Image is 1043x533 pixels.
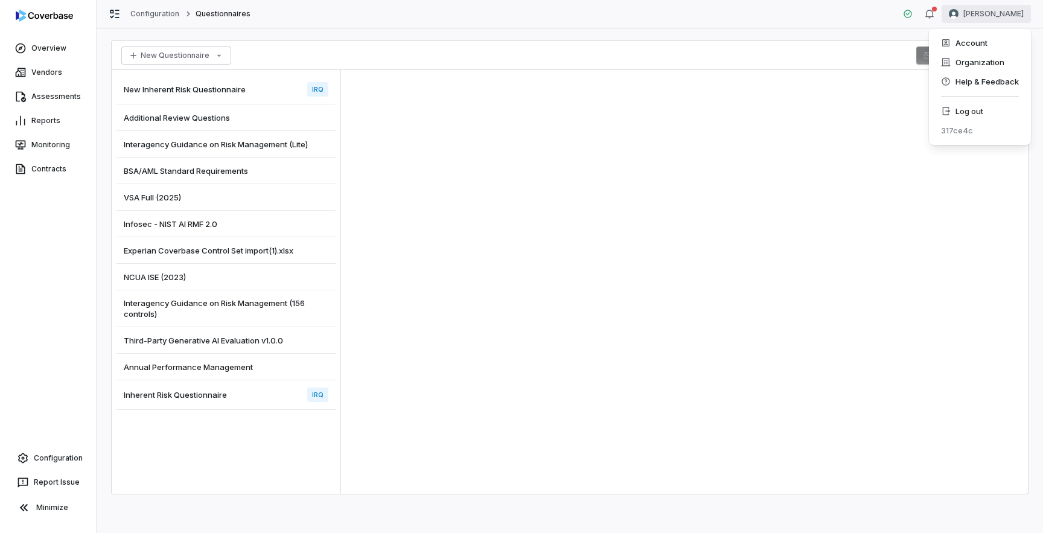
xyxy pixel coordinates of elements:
button: Send Questionnaires [916,46,1018,65]
p: 317ce4c [941,124,973,136]
div: Account [934,33,1026,53]
div: Help & Feedback [934,72,1026,91]
div: Organization [934,53,1026,72]
div: Log out [934,101,1026,121]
